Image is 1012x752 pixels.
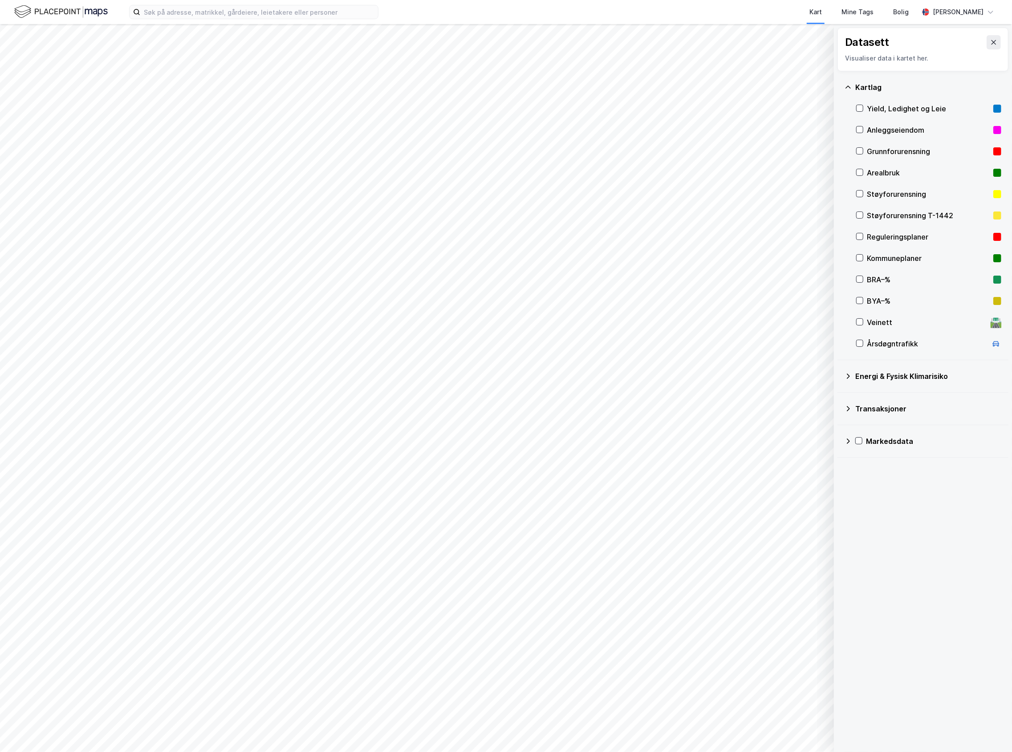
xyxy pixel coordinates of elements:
div: Kartlag [855,82,1001,93]
div: Reguleringsplaner [867,232,990,242]
div: Grunnforurensning [867,146,990,157]
div: Anleggseiendom [867,125,990,135]
img: logo.f888ab2527a4732fd821a326f86c7f29.svg [14,4,108,20]
div: Arealbruk [867,167,990,178]
div: Mine Tags [841,7,874,17]
div: Støyforurensning [867,189,990,199]
div: BYA–% [867,296,990,306]
div: Energi & Fysisk Klimarisiko [855,371,1001,382]
div: Kommuneplaner [867,253,990,264]
div: Kontrollprogram for chat [967,709,1012,752]
div: Veinett [867,317,987,328]
div: Datasett [845,35,889,49]
div: Støyforurensning T-1442 [867,210,990,221]
div: Bolig [893,7,909,17]
input: Søk på adresse, matrikkel, gårdeiere, leietakere eller personer [140,5,378,19]
div: Yield, Ledighet og Leie [867,103,990,114]
iframe: Chat Widget [967,709,1012,752]
div: Kart [809,7,822,17]
div: BRA–% [867,274,990,285]
div: Årsdøgntrafikk [867,338,987,349]
div: Markedsdata [866,436,1001,447]
div: 🛣️ [990,317,1002,328]
div: Transaksjoner [855,403,1001,414]
div: Visualiser data i kartet her. [845,53,1001,64]
div: [PERSON_NAME] [933,7,984,17]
